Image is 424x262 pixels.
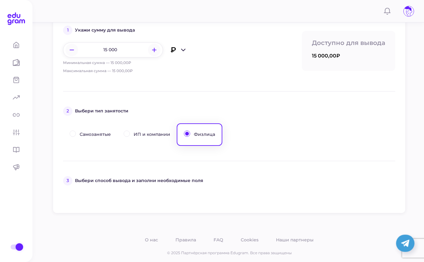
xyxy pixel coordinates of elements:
[212,236,224,244] a: FAQ
[63,60,229,66] p: Минимальная сумма — 15 000,00₽
[312,38,385,47] p: Доступно для вывода
[63,176,72,185] span: 3
[75,108,128,115] p: Выбери тип занятости
[275,236,315,244] a: Наши партнеры
[177,123,222,146] button: Физлица
[239,236,260,244] a: Cookies
[117,123,177,146] button: ИП и компании
[63,26,72,35] span: 1
[144,236,159,244] a: О нас
[75,177,203,184] p: Выбери способ вывода и заполни необходимые поля
[63,123,117,146] button: Самозанятые
[163,45,181,55] div: ₽
[312,52,340,60] div: 15 000,00₽
[63,68,229,74] p: Максимальная сумма — 15 000,00₽
[75,27,135,34] p: Укажи сумму для вывода
[53,250,405,256] p: © 2025 Партнёрская программа Edugram. Все права защищены
[63,106,72,116] span: 2
[174,236,197,244] a: Правила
